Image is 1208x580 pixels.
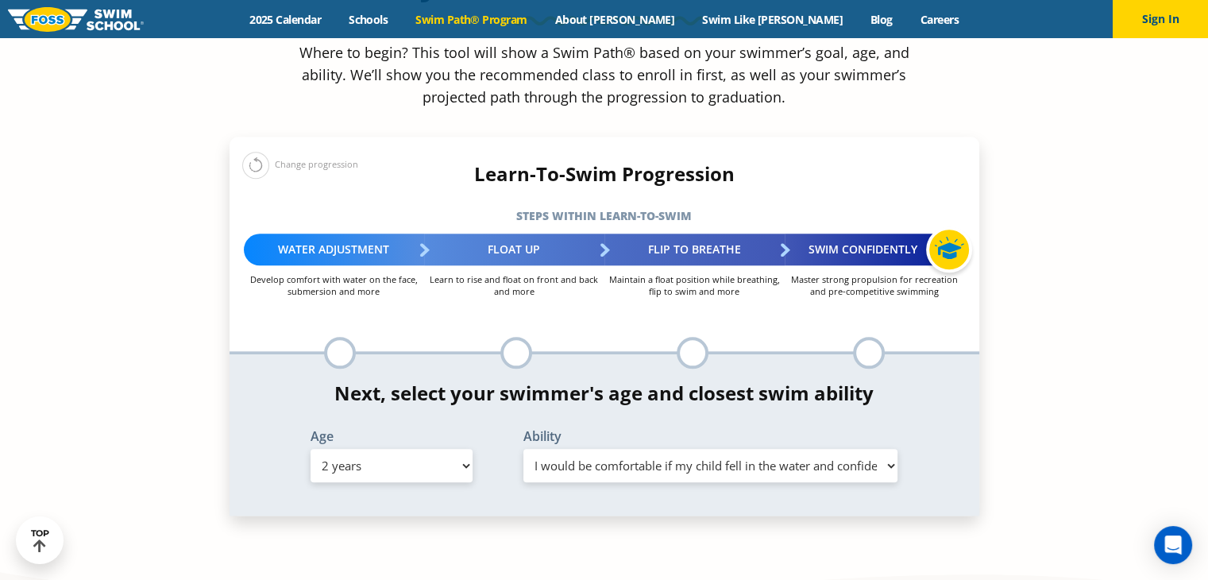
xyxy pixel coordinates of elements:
a: About [PERSON_NAME] [541,12,689,27]
h5: Steps within Learn-to-Swim [230,205,979,227]
p: Learn to rise and float on front and back and more [424,273,604,297]
a: Schools [335,12,402,27]
div: TOP [31,528,49,553]
p: Maintain a float position while breathing, flip to swim and more [604,273,785,297]
a: Blog [856,12,906,27]
div: Float Up [424,234,604,265]
p: Develop comfort with water on the face, submersion and more [244,273,424,297]
h4: Learn-To-Swim Progression [230,163,979,185]
p: Where to begin? This tool will show a Swim Path® based on your swimmer’s goal, age, and ability. ... [293,41,916,108]
div: Change progression [242,151,358,179]
label: Age [311,430,473,443]
img: FOSS Swim School Logo [8,7,144,32]
a: Swim Path® Program [402,12,541,27]
label: Ability [523,430,898,443]
div: Flip to Breathe [604,234,785,265]
a: 2025 Calendar [236,12,335,27]
a: Swim Like [PERSON_NAME] [689,12,857,27]
div: Water Adjustment [244,234,424,265]
div: Swim Confidently [785,234,965,265]
p: Master strong propulsion for recreation and pre-competitive swimming [785,273,965,297]
div: Open Intercom Messenger [1154,526,1192,564]
a: Careers [906,12,972,27]
h4: Next, select your swimmer's age and closest swim ability [230,382,979,404]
